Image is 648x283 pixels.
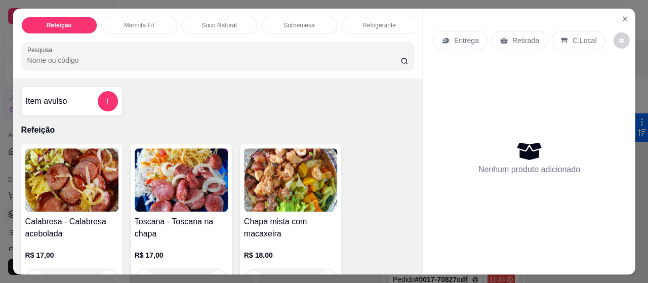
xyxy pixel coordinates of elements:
[613,32,629,49] button: decrease-product-quantity
[97,91,117,111] button: add-separate-item
[512,35,539,46] p: Retirada
[46,21,71,29] p: Refeição
[283,21,314,29] p: Sobremesa
[617,11,633,27] button: Close
[201,21,236,29] p: Suco Natural
[362,21,396,29] p: Refrigerante
[573,35,596,46] p: C.Local
[454,35,479,46] p: Entrega
[478,164,580,176] p: Nenhum produto adicionado
[134,216,227,240] h4: Toscana - Toscana na chapa
[21,124,414,136] p: Refeição
[244,250,337,260] p: R$ 18,00
[25,148,118,212] img: product-image
[25,250,118,260] p: R$ 17,00
[244,148,337,212] img: product-image
[27,55,400,65] input: Pesquisa
[134,250,227,260] p: R$ 17,00
[25,95,67,107] h4: Item avulso
[244,216,337,240] h4: Chapa mista com macaxeira
[27,46,55,54] label: Pesquisa
[25,216,118,240] h4: Calabresa - Calabresa acebolada
[134,148,227,212] img: product-image
[124,21,154,29] p: Marmita Fit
